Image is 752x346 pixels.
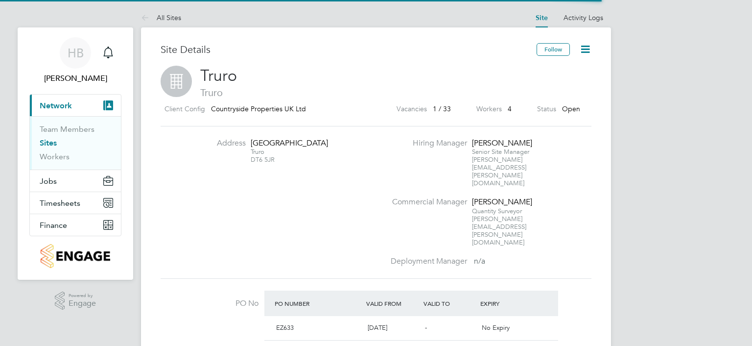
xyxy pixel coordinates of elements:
label: Address [192,138,246,148]
button: Follow [537,43,570,56]
a: Sites [40,138,57,148]
span: Quantity Surveyor [472,207,522,215]
span: 1 / 33 [433,104,451,113]
span: Timesheets [40,198,80,208]
span: Jobs [40,176,57,186]
span: EZ633 [276,323,294,332]
label: Hiring Manager [385,138,467,148]
span: Powered by [69,292,96,300]
a: All Sites [141,13,181,22]
div: Network [30,116,121,170]
label: Vacancies [397,103,427,115]
button: Network [30,95,121,116]
span: Network [40,101,72,110]
div: [GEOGRAPHIC_DATA] [251,138,312,148]
span: Open [562,104,580,113]
span: [PERSON_NAME][EMAIL_ADDRESS][PERSON_NAME][DOMAIN_NAME] [472,155,526,187]
a: Go to home page [29,244,121,268]
span: - [425,323,427,332]
label: Deployment Manager [385,256,467,267]
a: Workers [40,152,70,161]
div: [PERSON_NAME] [472,197,533,207]
span: n/a [474,256,485,266]
a: Powered byEngage [55,292,96,310]
span: Countryside Properties UK Ltd [211,104,306,113]
span: Finance [40,221,67,230]
span: Engage [69,299,96,308]
div: Truro DT6 5JR [251,148,312,164]
span: 4 [508,104,512,113]
span: Truro [161,86,591,99]
label: Client Config [164,103,205,115]
label: PO No [161,298,258,309]
span: Senior Site Manager [472,148,529,156]
a: HB[PERSON_NAME] [29,37,121,84]
a: Site [536,14,548,22]
div: Valid From [364,295,421,312]
span: [PERSON_NAME][EMAIL_ADDRESS][PERSON_NAME][DOMAIN_NAME] [472,215,526,247]
div: PO Number [272,295,364,312]
span: HB [68,47,84,59]
div: [PERSON_NAME] [472,138,533,148]
a: Activity Logs [564,13,603,22]
span: [DATE] [368,323,387,332]
div: Valid To [421,295,478,312]
h3: Site Details [161,43,537,56]
button: Jobs [30,170,121,192]
label: Commercial Manager [385,197,467,207]
span: Hanne Barton [29,73,121,84]
label: Workers [476,103,502,115]
button: Timesheets [30,192,121,214]
label: Status [537,103,556,115]
div: Expiry [478,295,535,312]
img: countryside-properties-logo-retina.png [41,244,110,268]
span: No Expiry [482,323,510,332]
a: Team Members [40,124,94,134]
nav: Main navigation [18,27,133,280]
span: Truro [200,66,237,85]
button: Finance [30,214,121,236]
